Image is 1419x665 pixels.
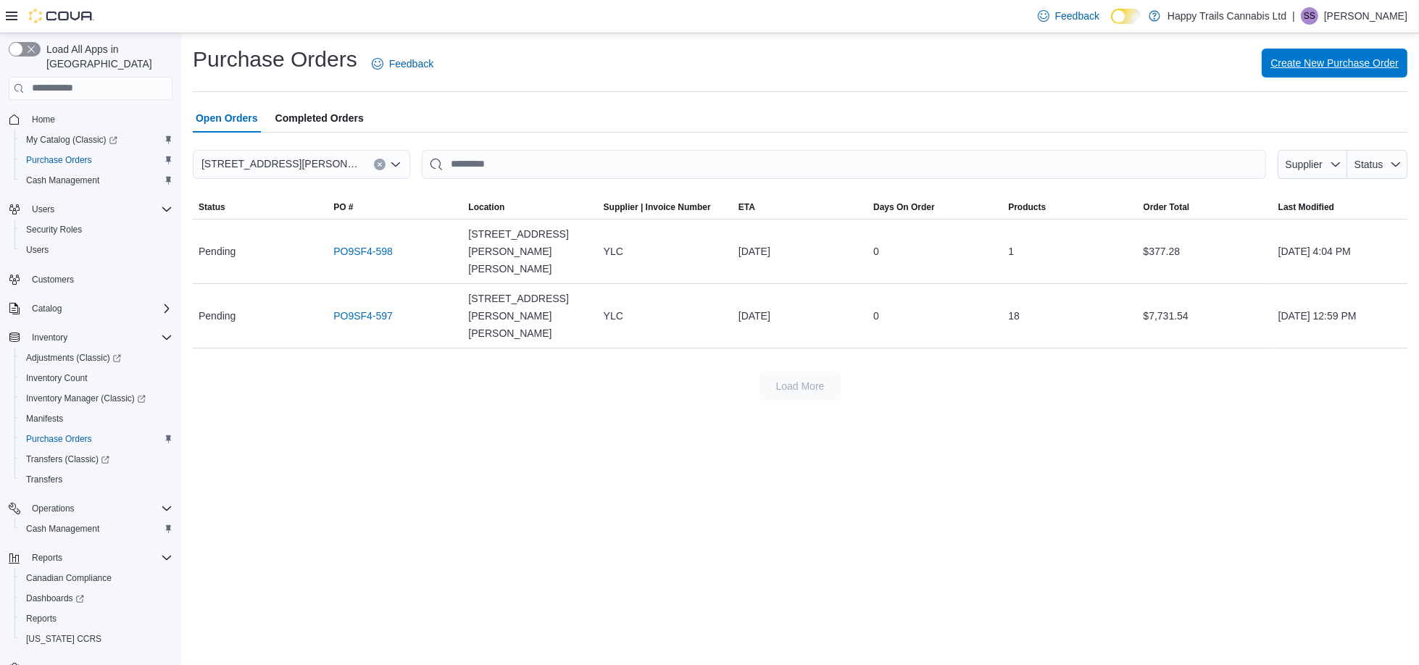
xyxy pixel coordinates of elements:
[14,368,178,388] button: Inventory Count
[20,610,62,627] a: Reports
[1138,301,1273,330] div: $7,731.54
[20,369,93,387] a: Inventory Count
[3,548,178,568] button: Reports
[867,196,1002,219] button: Days On Order
[333,201,353,213] span: PO #
[20,610,172,627] span: Reports
[3,109,178,130] button: Home
[275,104,364,133] span: Completed Orders
[1273,301,1407,330] div: [DATE] 12:59 PM
[1347,150,1407,179] button: Status
[41,42,172,71] span: Load All Apps in [GEOGRAPHIC_DATA]
[3,269,178,290] button: Customers
[1273,237,1407,266] div: [DATE] 4:04 PM
[366,49,439,78] a: Feedback
[1008,243,1014,260] span: 1
[14,608,178,629] button: Reports
[1008,201,1046,213] span: Products
[1262,49,1407,78] button: Create New Purchase Order
[32,114,55,125] span: Home
[468,201,504,213] div: Location
[26,372,88,384] span: Inventory Count
[20,131,172,149] span: My Catalog (Classic)
[1144,201,1190,213] span: Order Total
[26,224,82,235] span: Security Roles
[32,552,62,564] span: Reports
[3,498,178,519] button: Operations
[26,300,172,317] span: Catalog
[20,590,90,607] a: Dashboards
[26,201,172,218] span: Users
[199,201,225,213] span: Status
[1301,7,1318,25] div: Sandy Sierra
[14,449,178,469] a: Transfers (Classic)
[604,201,711,213] span: Supplier | Invoice Number
[20,241,54,259] a: Users
[873,201,935,213] span: Days On Order
[14,150,178,170] button: Purchase Orders
[32,303,62,314] span: Catalog
[20,221,172,238] span: Security Roles
[14,429,178,449] button: Purchase Orders
[26,433,92,445] span: Purchase Orders
[422,150,1266,179] input: This is a search bar. After typing your query, hit enter to filter the results lower in the page.
[389,57,433,71] span: Feedback
[20,151,98,169] a: Purchase Orders
[26,111,61,128] a: Home
[20,471,68,488] a: Transfers
[14,170,178,191] button: Cash Management
[760,372,841,401] button: Load More
[1286,159,1323,170] span: Supplier
[374,159,386,170] button: Clear input
[14,240,178,260] button: Users
[32,274,74,285] span: Customers
[14,519,178,539] button: Cash Management
[14,568,178,588] button: Canadian Compliance
[1008,307,1020,325] span: 18
[20,630,172,648] span: Washington CCRS
[1292,7,1295,25] p: |
[26,500,80,517] button: Operations
[873,243,879,260] span: 0
[26,633,101,645] span: [US_STATE] CCRS
[598,237,733,266] div: YLC
[20,172,172,189] span: Cash Management
[20,221,88,238] a: Security Roles
[199,307,236,325] span: Pending
[26,329,172,346] span: Inventory
[1278,150,1347,179] button: Supplier
[14,130,178,150] a: My Catalog (Classic)
[1032,1,1105,30] a: Feedback
[20,390,172,407] span: Inventory Manager (Classic)
[3,199,178,219] button: Users
[738,201,755,213] span: ETA
[20,390,151,407] a: Inventory Manager (Classic)
[20,410,69,427] a: Manifests
[1354,159,1383,170] span: Status
[29,9,94,23] img: Cova
[873,307,879,325] span: 0
[26,549,172,566] span: Reports
[468,225,591,277] span: [STREET_ADDRESS][PERSON_NAME][PERSON_NAME]
[20,569,172,587] span: Canadian Compliance
[1138,237,1273,266] div: $377.28
[26,593,84,604] span: Dashboards
[26,110,172,128] span: Home
[20,520,172,538] span: Cash Management
[26,549,68,566] button: Reports
[26,201,60,218] button: Users
[32,503,75,514] span: Operations
[199,243,236,260] span: Pending
[733,237,867,266] div: [DATE]
[14,219,178,240] button: Security Roles
[20,451,115,468] a: Transfers (Classic)
[1278,201,1334,213] span: Last Modified
[26,523,99,535] span: Cash Management
[201,155,359,172] span: [STREET_ADDRESS][PERSON_NAME][PERSON_NAME]
[26,413,63,424] span: Manifests
[468,290,591,342] span: [STREET_ADDRESS][PERSON_NAME][PERSON_NAME]
[20,630,107,648] a: [US_STATE] CCRS
[26,474,62,485] span: Transfers
[20,131,123,149] a: My Catalog (Classic)
[32,204,54,215] span: Users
